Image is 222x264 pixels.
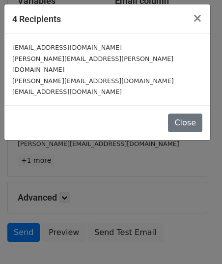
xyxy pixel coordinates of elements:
[12,55,173,74] small: [PERSON_NAME][EMAIL_ADDRESS][PERSON_NAME][DOMAIN_NAME]
[173,217,222,264] iframe: Chat Widget
[185,4,210,32] button: Close
[168,114,202,132] button: Close
[12,44,122,51] small: [EMAIL_ADDRESS][DOMAIN_NAME]
[12,88,122,95] small: [EMAIL_ADDRESS][DOMAIN_NAME]
[193,11,202,25] span: ×
[12,12,61,26] h5: 4 Recipients
[12,77,174,85] small: [PERSON_NAME][EMAIL_ADDRESS][DOMAIN_NAME]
